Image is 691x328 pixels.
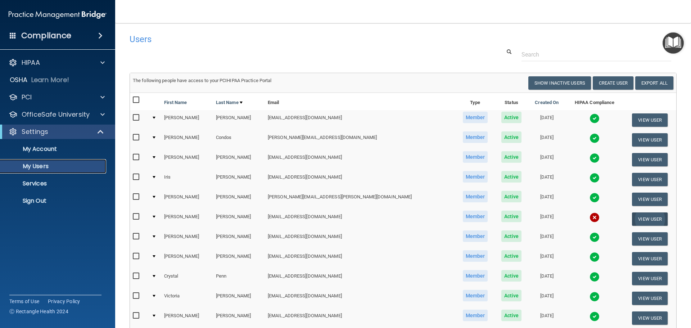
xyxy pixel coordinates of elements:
[213,249,265,269] td: [PERSON_NAME]
[265,150,456,170] td: [EMAIL_ADDRESS][DOMAIN_NAME]
[213,110,265,130] td: [PERSON_NAME]
[590,212,600,223] img: cross.ca9f0e7f.svg
[463,250,488,262] span: Member
[213,269,265,288] td: Penn
[5,163,103,170] p: My Users
[22,110,90,119] p: OfficeSafe University
[593,76,633,90] button: Create User
[9,8,107,22] img: PMB logo
[501,250,522,262] span: Active
[463,211,488,222] span: Member
[463,310,488,321] span: Member
[213,150,265,170] td: [PERSON_NAME]
[213,170,265,189] td: [PERSON_NAME]
[161,308,213,328] td: [PERSON_NAME]
[164,98,187,107] a: First Name
[9,110,105,119] a: OfficeSafe University
[161,269,213,288] td: Crystal
[663,32,684,54] button: Open Resource Center
[265,209,456,229] td: [EMAIL_ADDRESS][DOMAIN_NAME]
[9,58,105,67] a: HIPAA
[161,170,213,189] td: Iris
[528,288,565,308] td: [DATE]
[501,171,522,183] span: Active
[161,189,213,209] td: [PERSON_NAME]
[22,58,40,67] p: HIPAA
[501,230,522,242] span: Active
[161,130,213,150] td: [PERSON_NAME]
[463,191,488,202] span: Member
[130,35,444,44] h4: Users
[501,112,522,123] span: Active
[528,308,565,328] td: [DATE]
[501,290,522,301] span: Active
[213,288,265,308] td: [PERSON_NAME]
[501,151,522,163] span: Active
[590,272,600,282] img: tick.e7d51cea.svg
[265,229,456,249] td: [EMAIL_ADDRESS][DOMAIN_NAME]
[9,127,104,136] a: Settings
[590,311,600,322] img: tick.e7d51cea.svg
[528,249,565,269] td: [DATE]
[213,189,265,209] td: [PERSON_NAME]
[632,272,668,285] button: View User
[566,93,624,110] th: HIPAA Compliance
[213,130,265,150] td: Condos
[528,110,565,130] td: [DATE]
[632,193,668,206] button: View User
[216,98,243,107] a: Last Name
[528,269,565,288] td: [DATE]
[501,270,522,282] span: Active
[213,229,265,249] td: [PERSON_NAME]
[463,230,488,242] span: Member
[10,76,28,84] p: OSHA
[213,308,265,328] td: [PERSON_NAME]
[265,170,456,189] td: [EMAIL_ADDRESS][DOMAIN_NAME]
[161,249,213,269] td: [PERSON_NAME]
[495,93,528,110] th: Status
[590,133,600,143] img: tick.e7d51cea.svg
[161,209,213,229] td: [PERSON_NAME]
[528,209,565,229] td: [DATE]
[635,76,673,90] a: Export All
[9,298,39,305] a: Terms of Use
[265,308,456,328] td: [EMAIL_ADDRESS][DOMAIN_NAME]
[265,189,456,209] td: [PERSON_NAME][EMAIL_ADDRESS][PERSON_NAME][DOMAIN_NAME]
[22,127,48,136] p: Settings
[632,212,668,226] button: View User
[632,173,668,186] button: View User
[265,249,456,269] td: [EMAIL_ADDRESS][DOMAIN_NAME]
[265,110,456,130] td: [EMAIL_ADDRESS][DOMAIN_NAME]
[161,229,213,249] td: [PERSON_NAME]
[463,131,488,143] span: Member
[590,232,600,242] img: tick.e7d51cea.svg
[5,180,103,187] p: Services
[632,232,668,246] button: View User
[501,211,522,222] span: Active
[213,209,265,229] td: [PERSON_NAME]
[501,131,522,143] span: Active
[22,93,32,102] p: PCI
[501,191,522,202] span: Active
[590,173,600,183] img: tick.e7d51cea.svg
[161,110,213,130] td: [PERSON_NAME]
[632,133,668,147] button: View User
[590,193,600,203] img: tick.e7d51cea.svg
[31,76,69,84] p: Learn More!
[463,112,488,123] span: Member
[528,229,565,249] td: [DATE]
[528,150,565,170] td: [DATE]
[632,153,668,166] button: View User
[590,252,600,262] img: tick.e7d51cea.svg
[9,308,68,315] span: Ⓒ Rectangle Health 2024
[535,98,559,107] a: Created On
[528,170,565,189] td: [DATE]
[9,93,105,102] a: PCI
[590,153,600,163] img: tick.e7d51cea.svg
[161,288,213,308] td: Victoria
[632,113,668,127] button: View User
[265,269,456,288] td: [EMAIL_ADDRESS][DOMAIN_NAME]
[463,270,488,282] span: Member
[456,93,495,110] th: Type
[265,93,456,110] th: Email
